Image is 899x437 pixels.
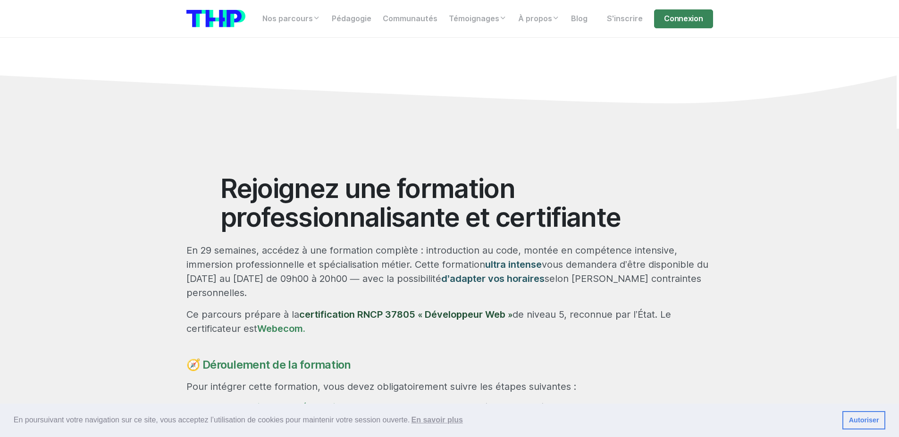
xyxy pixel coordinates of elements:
a: Nos parcours [257,9,326,28]
a: Connexion [654,9,713,28]
strong: Introduction au code (3 semaines) [222,402,352,411]
h4: 🧭 Déroulement de la formation [186,358,713,372]
a: Webecom. [257,323,305,334]
img: logo [186,10,245,27]
p: Pour intégrer cette formation, vous devez obligatoirement suivre les étapes suivantes : [186,379,713,394]
h2: Rejoignez une formation professionnalisante et certifiante [220,174,679,232]
a: Communautés [377,9,443,28]
a: learn more about cookies [410,413,464,427]
p: En 29 semaines, accédez à une formation complète : introduction au code, montée en compétence int... [186,243,713,300]
a: dismiss cookie message [842,411,885,430]
a: Pédagogie [326,9,377,28]
a: Introduction au code (3 semaines) [222,402,354,411]
a: Blog [565,9,593,28]
a: Témoignages [443,9,513,28]
li: – une phase sans engagement pour découvrir notre pédagogie, vous initier aux bases et valider vot... [222,401,713,424]
a: certification RNCP 37805 « Développeur Web » [299,309,513,320]
a: S'inscrire [601,9,648,28]
p: Ce parcours prépare à la de niveau 5, reconnue par l’État. Le certificateur est [186,307,713,336]
span: ultra intense [485,259,542,270]
span: d’adapter vos horaires [441,273,545,284]
a: À propos [513,9,565,28]
span: En poursuivant votre navigation sur ce site, vous acceptez l’utilisation de cookies pour mainteni... [14,413,835,427]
